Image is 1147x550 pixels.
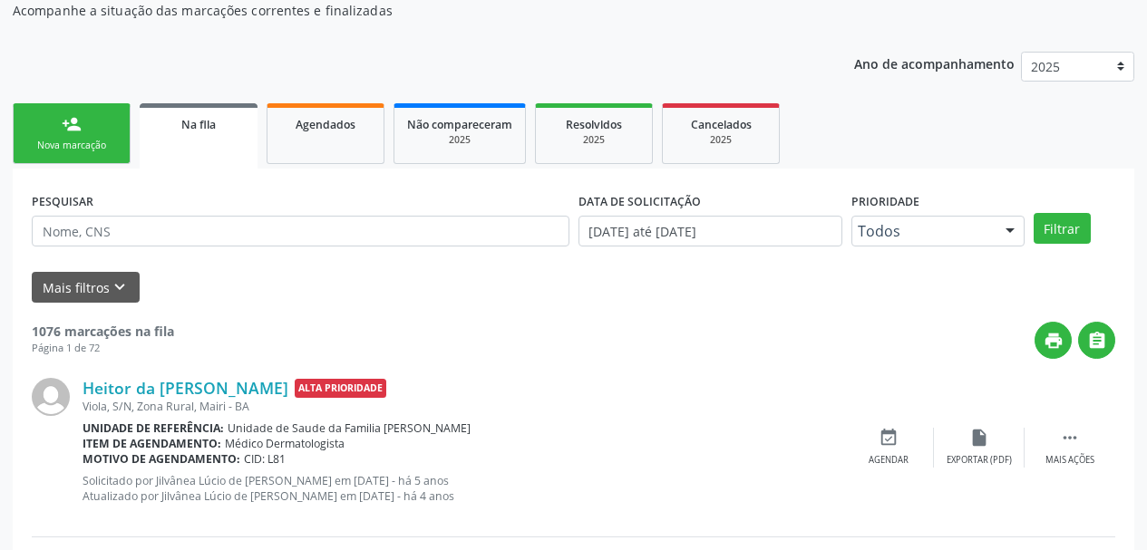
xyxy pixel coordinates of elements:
span: Cancelados [691,117,752,132]
span: Alta Prioridade [295,379,386,398]
i: print [1044,331,1064,351]
div: Página 1 de 72 [32,341,174,356]
span: Médico Dermatologista [225,436,345,451]
button: print [1035,322,1072,359]
button: Filtrar [1034,213,1091,244]
i:  [1060,428,1080,448]
div: Nova marcação [26,139,117,152]
strong: 1076 marcações na fila [32,323,174,340]
span: Resolvidos [566,117,622,132]
span: Não compareceram [407,117,512,132]
b: Motivo de agendamento: [83,451,240,467]
img: img [32,378,70,416]
button: Mais filtroskeyboard_arrow_down [32,272,140,304]
div: Viola, S/N, Zona Rural, Mairi - BA [83,399,843,414]
div: Exportar (PDF) [947,454,1012,467]
input: Selecione um intervalo [578,216,842,246]
div: Mais ações [1045,454,1094,467]
input: Nome, CNS [32,216,569,246]
span: Todos [858,222,987,240]
div: 2025 [676,133,766,147]
span: Unidade de Saude da Familia [PERSON_NAME] [228,420,471,436]
label: DATA DE SOLICITAÇÃO [578,188,701,216]
span: Na fila [181,117,216,132]
i: event_available [879,428,899,448]
div: Agendar [869,454,909,467]
label: PESQUISAR [32,188,93,216]
div: person_add [62,114,82,134]
p: Acompanhe a situação das marcações correntes e finalizadas [13,1,798,20]
b: Unidade de referência: [83,420,224,436]
div: 2025 [407,133,512,147]
i: keyboard_arrow_down [110,277,130,297]
label: Prioridade [851,188,919,216]
span: CID: L81 [244,451,286,467]
div: 2025 [549,133,639,147]
p: Solicitado por Jilvânea Lúcio de [PERSON_NAME] em [DATE] - há 5 anos Atualizado por Jilvânea Lúci... [83,473,843,504]
button:  [1078,322,1115,359]
span: Agendados [296,117,355,132]
i: insert_drive_file [969,428,989,448]
a: Heitor da [PERSON_NAME] [83,378,288,398]
p: Ano de acompanhamento [854,52,1015,74]
i:  [1087,331,1107,351]
b: Item de agendamento: [83,436,221,451]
